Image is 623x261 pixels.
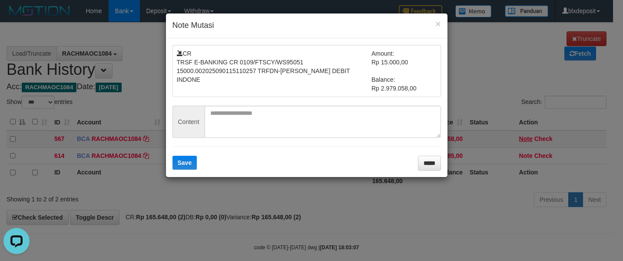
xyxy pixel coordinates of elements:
button: Save [172,156,197,170]
td: CR TRSF E-BANKING CR 0109/FTSCY/WS95051 15000.002025090115110257 TRFDN-[PERSON_NAME] DEBIT INDONE [177,49,372,93]
span: Content [172,106,205,138]
td: Amount: Rp 15.000,00 Balance: Rp 2.979.058,00 [371,49,437,93]
span: Save [178,159,192,166]
button: Open LiveChat chat widget [3,3,30,30]
button: × [435,19,441,28]
h4: Note Mutasi [172,20,441,31]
